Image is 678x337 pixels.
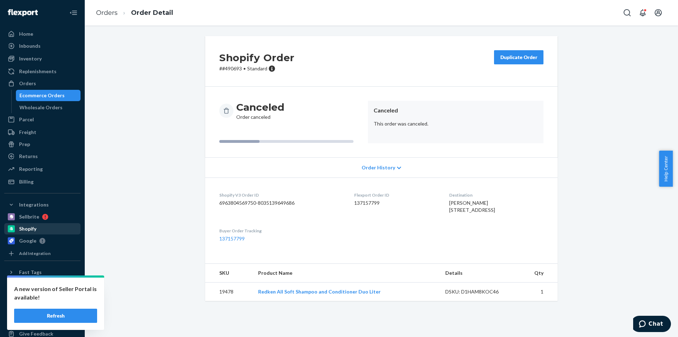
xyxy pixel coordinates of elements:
[659,151,673,187] button: Help Center
[219,236,245,242] a: 137157799
[19,129,36,136] div: Freight
[4,223,81,234] a: Shopify
[4,292,81,303] a: Settings
[445,288,512,295] div: DSKU: D1HAM8KOC46
[19,116,34,123] div: Parcel
[4,139,81,150] a: Prep
[19,225,36,232] div: Shopify
[19,55,42,62] div: Inventory
[4,281,81,289] a: Add Fast Tag
[66,6,81,20] button: Close Navigation
[4,267,81,278] button: Fast Tags
[362,164,395,171] span: Order History
[4,163,81,175] a: Reporting
[4,176,81,187] a: Billing
[14,309,97,323] button: Refresh
[19,213,39,220] div: Sellbrite
[219,228,343,234] dt: Buyer Order Tracking
[4,249,81,258] a: Add Integration
[236,101,284,114] h3: Canceled
[449,200,495,213] span: [PERSON_NAME] [STREET_ADDRESS]
[19,68,56,75] div: Replenishments
[19,80,36,87] div: Orders
[449,192,543,198] dt: Destination
[494,50,543,64] button: Duplicate Order
[236,101,284,121] div: Order canceled
[243,65,246,71] span: •
[16,102,81,113] a: Wholesale Orders
[4,235,81,246] a: Google
[4,211,81,222] a: Sellbrite
[440,264,517,283] th: Details
[219,199,343,207] dd: 6963804569750-8035139649686
[4,40,81,52] a: Inbounds
[258,289,381,295] a: Redken All Soft Shampoo and Conditioner Duo Liter
[620,6,634,20] button: Open Search Box
[19,153,38,160] div: Returns
[19,269,42,276] div: Fast Tags
[19,201,49,208] div: Integrations
[4,114,81,125] a: Parcel
[14,285,97,302] p: A new version of Seller Portal is available!
[219,65,295,72] p: # #490693
[247,65,267,71] span: Standard
[374,106,538,115] header: Canceled
[633,316,671,333] iframe: Opens a widget where you can chat to one of our agents
[354,192,438,198] dt: Flexport Order ID
[19,42,41,50] div: Inbounds
[4,78,81,89] a: Orders
[96,9,118,17] a: Orders
[636,6,650,20] button: Open notifications
[205,283,252,301] td: 19478
[4,53,81,64] a: Inventory
[354,199,438,207] dd: 137157799
[4,316,81,327] a: Help Center
[19,250,50,256] div: Add Integration
[19,141,30,148] div: Prep
[517,283,558,301] td: 1
[500,54,537,61] div: Duplicate Order
[19,30,33,37] div: Home
[4,28,81,40] a: Home
[19,237,36,244] div: Google
[517,264,558,283] th: Qty
[219,192,343,198] dt: Shopify V3 Order ID
[16,90,81,101] a: Ecommerce Orders
[4,66,81,77] a: Replenishments
[19,104,63,111] div: Wholesale Orders
[4,127,81,138] a: Freight
[4,199,81,210] button: Integrations
[131,9,173,17] a: Order Detail
[8,9,38,16] img: Flexport logo
[252,264,440,283] th: Product Name
[19,92,65,99] div: Ecommerce Orders
[374,120,538,127] p: This order was canceled.
[4,304,81,315] button: Talk to Support
[90,2,179,23] ol: breadcrumbs
[4,151,81,162] a: Returns
[219,50,295,65] h2: Shopify Order
[19,178,34,185] div: Billing
[651,6,665,20] button: Open account menu
[19,165,43,173] div: Reporting
[205,264,252,283] th: SKU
